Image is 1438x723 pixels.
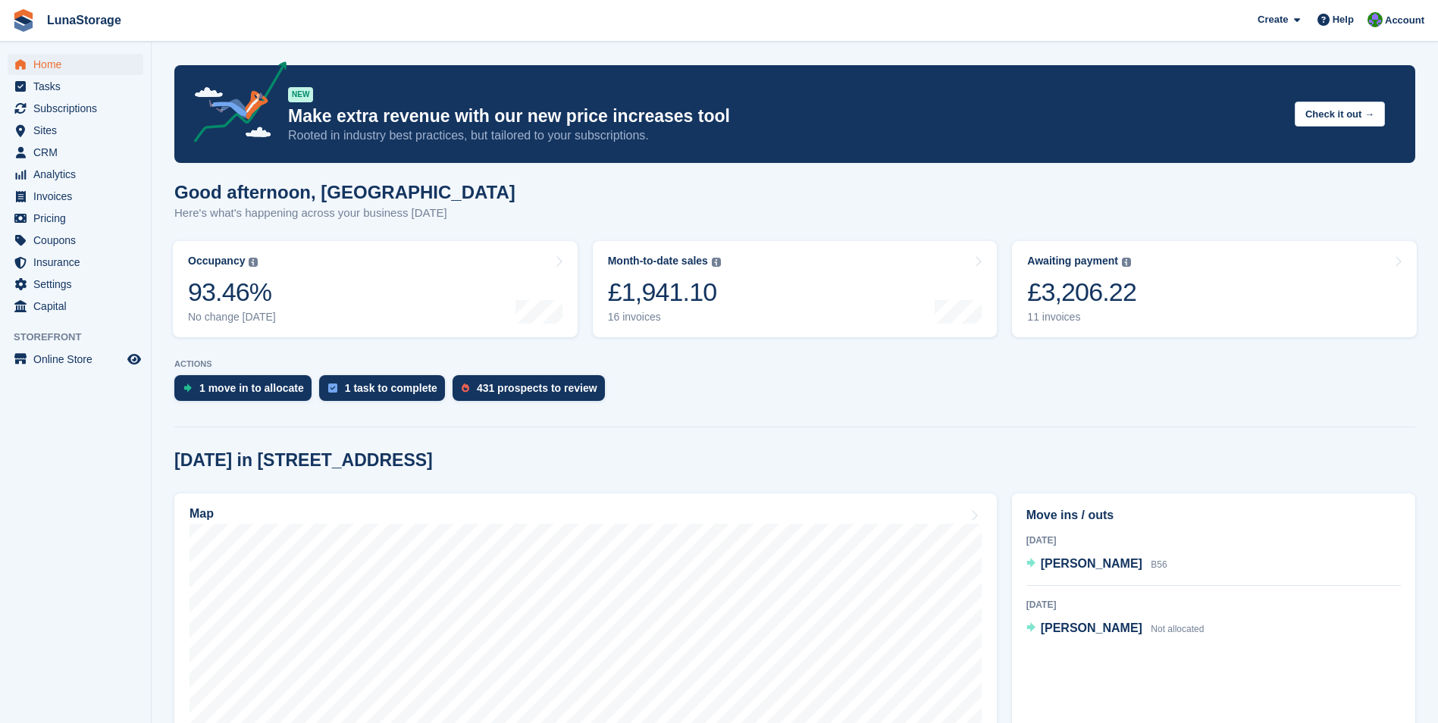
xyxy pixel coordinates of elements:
a: menu [8,274,143,295]
div: 1 move in to allocate [199,382,304,394]
div: [DATE] [1026,598,1401,612]
a: Month-to-date sales £1,941.10 16 invoices [593,241,998,337]
span: Subscriptions [33,98,124,119]
span: Create [1258,12,1288,27]
a: menu [8,120,143,141]
a: Awaiting payment £3,206.22 11 invoices [1012,241,1417,337]
span: Storefront [14,330,151,345]
div: 1 task to complete [345,382,437,394]
button: Check it out → [1295,102,1385,127]
p: Make extra revenue with our new price increases tool [288,105,1283,127]
span: Tasks [33,76,124,97]
span: Coupons [33,230,124,251]
span: Pricing [33,208,124,229]
img: icon-info-grey-7440780725fd019a000dd9b08b2336e03edf1995a4989e88bcd33f0948082b44.svg [1122,258,1131,267]
a: menu [8,98,143,119]
span: Home [33,54,124,75]
span: CRM [33,142,124,163]
img: Cathal Vaughan [1368,12,1383,27]
div: 16 invoices [608,311,721,324]
div: Awaiting payment [1027,255,1118,268]
a: [PERSON_NAME] Not allocated [1026,619,1205,639]
img: prospect-51fa495bee0391a8d652442698ab0144808aea92771e9ea1ae160a38d050c398.svg [462,383,469,393]
div: [DATE] [1026,534,1401,547]
h2: Move ins / outs [1026,506,1401,524]
span: Account [1385,13,1424,28]
a: LunaStorage [41,8,127,33]
div: 11 invoices [1027,311,1136,324]
a: Preview store [125,350,143,368]
a: menu [8,164,143,185]
span: Settings [33,274,124,295]
img: icon-info-grey-7440780725fd019a000dd9b08b2336e03edf1995a4989e88bcd33f0948082b44.svg [712,258,721,267]
h2: Map [190,507,214,521]
span: [PERSON_NAME] [1041,621,1142,634]
a: menu [8,54,143,75]
img: stora-icon-8386f47178a22dfd0bd8f6a31ec36ba5ce8667c1dd55bd0f319d3a0aa187defe.svg [12,9,35,32]
div: Occupancy [188,255,245,268]
p: ACTIONS [174,359,1415,369]
span: Capital [33,296,124,317]
span: Not allocated [1151,624,1204,634]
a: 1 move in to allocate [174,375,319,408]
img: move_ins_to_allocate_icon-fdf77a2bb77ea45bf5b3d319d69a93e2d87916cf1d5bf7949dd705db3b84f3ca.svg [183,383,192,393]
span: Invoices [33,186,124,207]
div: NEW [288,87,313,102]
a: menu [8,186,143,207]
div: No change [DATE] [188,311,276,324]
div: £3,206.22 [1027,277,1136,308]
span: Online Store [33,349,124,370]
span: Help [1333,12,1354,27]
img: task-75834270c22a3079a89374b754ae025e5fb1db73e45f91037f5363f120a921f8.svg [328,383,337,393]
div: 431 prospects to review [477,382,597,394]
span: Sites [33,120,124,141]
a: 1 task to complete [319,375,453,408]
h1: Good afternoon, [GEOGRAPHIC_DATA] [174,182,515,202]
a: [PERSON_NAME] B56 [1026,555,1167,574]
a: 431 prospects to review [453,375,612,408]
p: Here's what's happening across your business [DATE] [174,205,515,222]
div: Month-to-date sales [608,255,708,268]
h2: [DATE] in [STREET_ADDRESS] [174,450,433,471]
div: £1,941.10 [608,277,721,308]
span: [PERSON_NAME] [1041,557,1142,570]
a: menu [8,76,143,97]
div: 93.46% [188,277,276,308]
span: Insurance [33,252,124,273]
img: price-adjustments-announcement-icon-8257ccfd72463d97f412b2fc003d46551f7dbcb40ab6d574587a9cd5c0d94... [181,61,287,148]
img: icon-info-grey-7440780725fd019a000dd9b08b2336e03edf1995a4989e88bcd33f0948082b44.svg [249,258,258,267]
span: Analytics [33,164,124,185]
a: menu [8,230,143,251]
a: menu [8,349,143,370]
a: menu [8,142,143,163]
a: menu [8,296,143,317]
a: menu [8,252,143,273]
a: menu [8,208,143,229]
span: B56 [1151,559,1167,570]
a: Occupancy 93.46% No change [DATE] [173,241,578,337]
p: Rooted in industry best practices, but tailored to your subscriptions. [288,127,1283,144]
